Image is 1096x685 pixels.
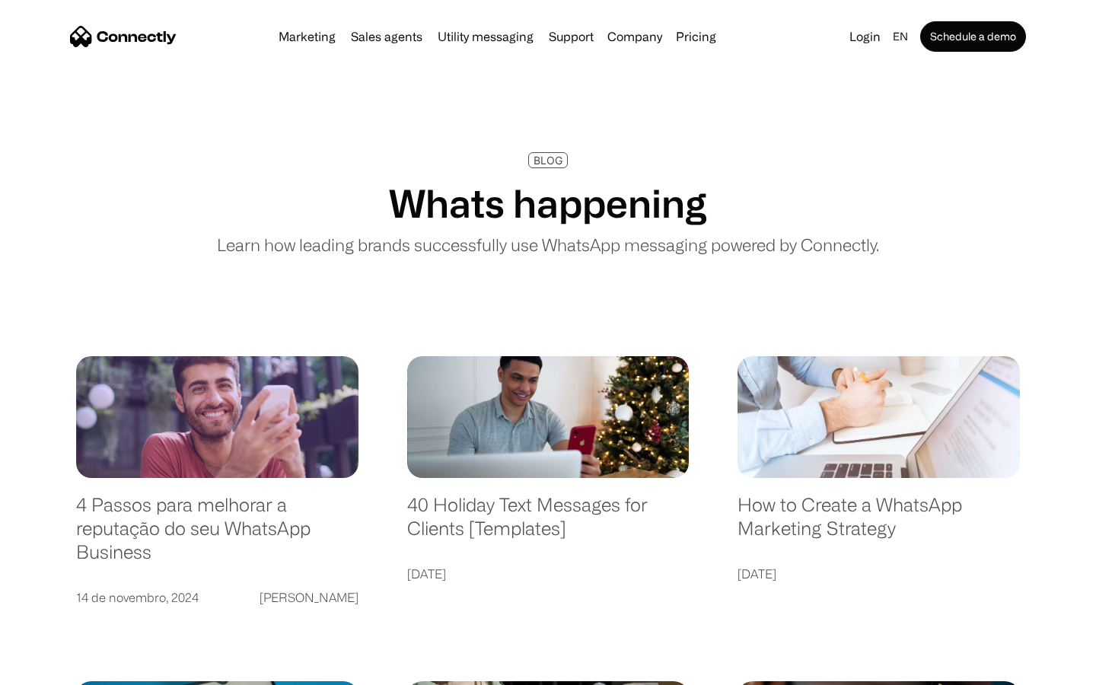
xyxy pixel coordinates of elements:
a: 40 Holiday Text Messages for Clients [Templates] [407,493,690,555]
a: Sales agents [345,30,429,43]
div: Company [607,26,662,47]
div: [PERSON_NAME] [260,587,358,608]
div: [DATE] [407,563,446,585]
aside: Language selected: English [15,658,91,680]
div: BLOG [534,155,562,166]
a: Login [843,26,887,47]
div: 14 de novembro, 2024 [76,587,199,608]
ul: Language list [30,658,91,680]
a: Pricing [670,30,722,43]
a: Support [543,30,600,43]
p: Learn how leading brands successfully use WhatsApp messaging powered by Connectly. [217,232,879,257]
h1: Whats happening [389,180,707,226]
a: How to Create a WhatsApp Marketing Strategy [738,493,1020,555]
div: [DATE] [738,563,776,585]
a: Schedule a demo [920,21,1026,52]
a: 4 Passos para melhorar a reputação do seu WhatsApp Business [76,493,358,578]
a: Utility messaging [432,30,540,43]
div: en [893,26,908,47]
a: Marketing [272,30,342,43]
